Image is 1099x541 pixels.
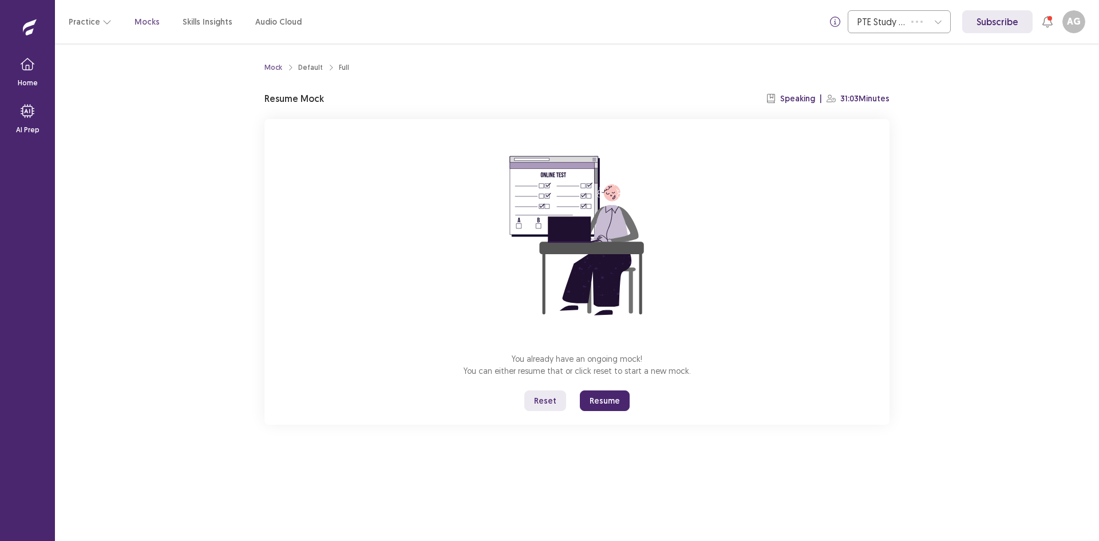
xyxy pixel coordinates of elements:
p: AI Prep [16,125,39,135]
a: Audio Cloud [255,16,302,28]
a: Subscribe [962,10,1033,33]
button: Resume [580,390,630,411]
p: You already have an ongoing mock! You can either resume that or click reset to start a new mock. [464,353,691,377]
nav: breadcrumb [264,62,349,73]
button: Practice [69,11,112,32]
a: Mocks [135,16,160,28]
img: attend-mock [474,133,680,339]
a: Skills Insights [183,16,232,28]
p: Home [18,78,38,88]
div: Default [298,62,323,73]
p: 31:03 Minutes [840,93,890,105]
button: Reset [524,390,566,411]
div: PTE Study Centre [857,11,906,33]
div: Full [339,62,349,73]
p: Resume Mock [264,92,324,105]
p: | [820,93,822,105]
a: Mock [264,62,282,73]
p: Speaking [780,93,815,105]
button: AG [1062,10,1085,33]
button: info [825,11,845,32]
